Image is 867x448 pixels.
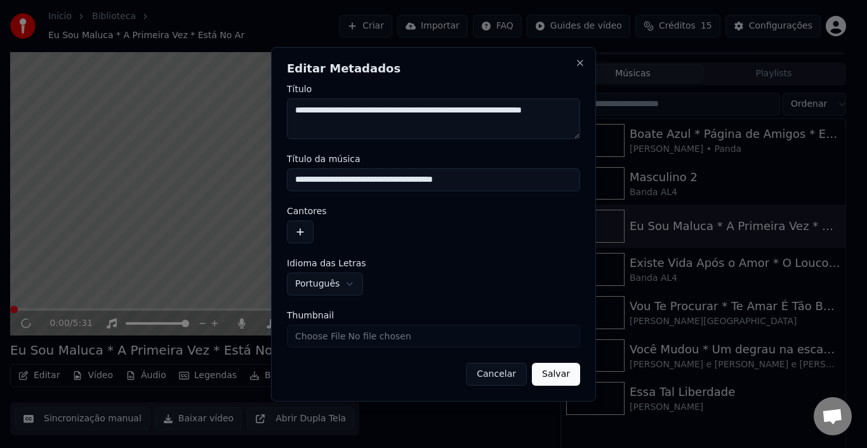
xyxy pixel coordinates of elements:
label: Título [287,85,580,93]
button: Salvar [532,363,580,386]
label: Cantores [287,207,580,215]
label: Título da música [287,154,580,163]
span: Idioma das Letras [287,259,366,268]
button: Cancelar [466,363,527,386]
h2: Editar Metadados [287,63,580,74]
span: Thumbnail [287,311,334,320]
